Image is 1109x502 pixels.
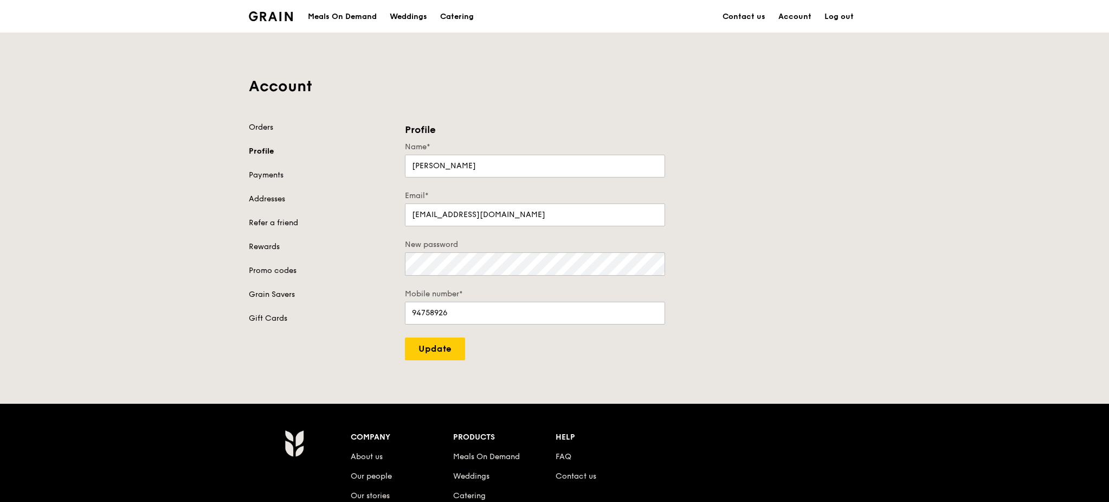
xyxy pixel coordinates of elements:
[249,11,293,21] img: Grain
[556,452,571,461] a: FAQ
[249,242,392,252] a: Rewards
[351,452,383,461] a: About us
[453,491,486,500] a: Catering
[405,190,665,201] label: Email*
[249,313,392,324] a: Gift Cards
[249,218,392,228] a: Refer a friend
[818,1,860,33] a: Log out
[405,142,665,152] label: Name*
[285,430,304,457] img: Grain
[453,452,520,461] a: Meals On Demand
[453,472,489,481] a: Weddings
[405,122,665,137] h3: Profile
[556,430,658,445] div: Help
[716,1,772,33] a: Contact us
[249,170,392,181] a: Payments
[351,430,453,445] div: Company
[249,265,392,276] a: Promo codes
[390,1,427,33] div: Weddings
[249,77,860,96] h1: Account
[772,1,818,33] a: Account
[453,430,556,445] div: Products
[405,289,665,300] label: Mobile number*
[556,472,596,481] a: Contact us
[249,146,392,157] a: Profile
[383,1,434,33] a: Weddings
[249,289,392,300] a: Grain Savers
[351,472,392,481] a: Our people
[249,122,392,133] a: Orders
[308,1,377,33] div: Meals On Demand
[440,1,474,33] div: Catering
[405,338,465,360] input: Update
[351,491,390,500] a: Our stories
[434,1,480,33] a: Catering
[405,239,665,250] label: New password
[249,194,392,205] a: Addresses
